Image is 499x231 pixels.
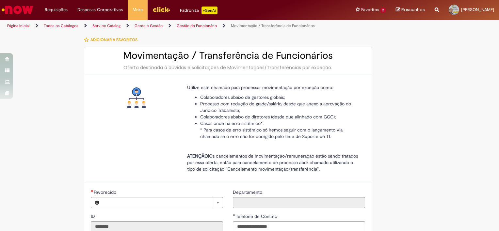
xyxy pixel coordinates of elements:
[45,7,68,13] span: Requisições
[396,7,425,13] a: Rascunhos
[361,7,379,13] span: Favoritos
[187,85,333,90] span: Utilize este chamado para processar movimentação por exceção como:
[233,197,365,208] input: Departamento
[44,23,78,28] a: Todos os Catálogos
[231,23,315,28] a: Movimentação / Transferência de Funcionários
[177,23,217,28] a: Gestão do Funcionário
[201,7,217,14] p: +GenAi
[187,153,358,172] span: Os cancelamentos de movimentação/remuneração estão sendo tratados por essa oferta, então para can...
[5,20,328,32] ul: Trilhas de página
[103,197,223,208] a: Limpar campo Favorecido
[187,153,209,159] strong: ATENÇÃO!
[91,50,365,61] h2: Movimentação / Transferência de Funcionários
[461,7,494,12] span: [PERSON_NAME]
[77,7,123,13] span: Despesas Corporativas
[91,197,103,208] button: Favorecido, Visualizar este registro
[91,213,96,219] span: Somente leitura - ID
[180,7,217,14] div: Padroniza
[92,23,121,28] a: Service Catalog
[126,87,147,108] img: Movimentação / Transferência de Funcionários
[233,214,236,216] span: Obrigatório Preenchido
[91,64,365,71] div: Oferta destinada à dúvidas e solicitações de Movimentações/Transferências por exceção.
[135,23,163,28] a: Gente e Gestão
[7,23,30,28] a: Página inicial
[133,7,143,13] span: More
[233,189,264,195] span: Somente leitura - Departamento
[200,94,285,100] span: Colaboradores abaixo de gestores globais;
[401,7,425,13] span: Rascunhos
[91,213,96,220] label: Somente leitura - ID
[236,213,279,219] span: Telefone de Contato
[200,127,343,139] span: * Para casos de erro sistêmico só iremos seguir com o lançamento via chamado se o erro não for co...
[200,114,336,120] span: Colaboradores abaixo de diretores (desde que alinhado com GGG);
[90,37,137,42] span: Adicionar a Favoritos
[94,189,118,195] span: Necessários - Favorecido
[1,3,34,16] img: ServiceNow
[153,5,170,14] img: click_logo_yellow_360x200.png
[380,8,386,13] span: 2
[233,189,264,195] label: Somente leitura - Departamento
[200,101,351,113] span: Processo com redução de grade/salário, desde que anexo a aprovação do Jurídico Trabalhista;
[84,33,141,47] button: Adicionar a Favoritos
[91,190,94,192] span: Necessários
[200,120,264,126] span: Casos onde há erro sistêmico*.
